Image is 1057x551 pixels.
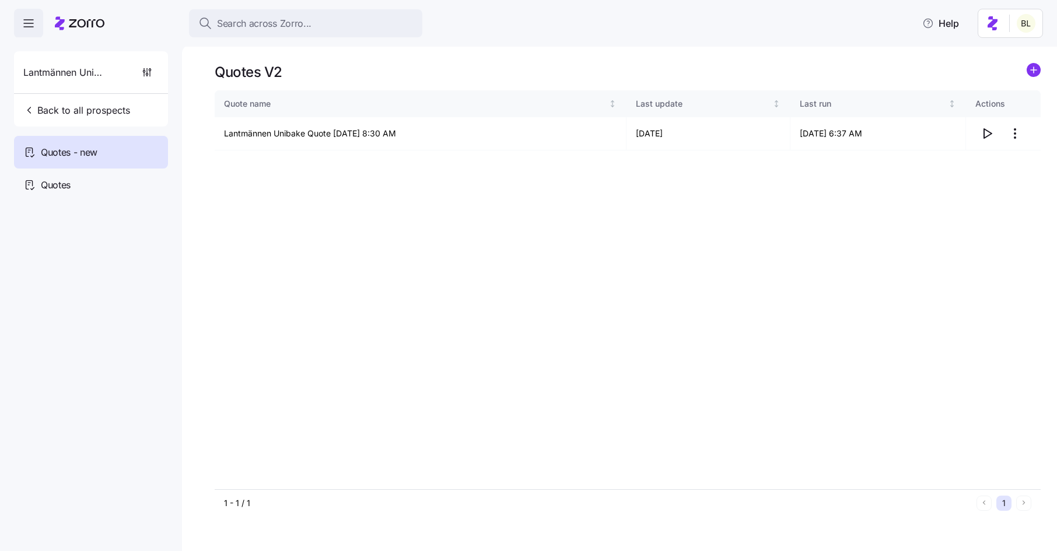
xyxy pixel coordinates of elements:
[800,97,946,110] div: Last run
[922,16,959,30] span: Help
[19,99,135,122] button: Back to all prospects
[790,117,966,150] td: [DATE] 6:37 AM
[1016,496,1031,511] button: Next page
[23,103,130,117] span: Back to all prospects
[14,136,168,169] a: Quotes - new
[977,496,992,511] button: Previous page
[1027,63,1041,81] a: add icon
[975,97,1031,110] div: Actions
[217,16,311,31] span: Search across Zorro...
[1027,63,1041,77] svg: add icon
[996,496,1012,511] button: 1
[636,97,770,110] div: Last update
[189,9,422,37] button: Search across Zorro...
[224,497,972,509] div: 1 - 1 / 1
[608,100,617,108] div: Not sorted
[1017,14,1035,33] img: 2fabda6663eee7a9d0b710c60bc473af
[626,90,790,117] th: Last updateNot sorted
[41,178,71,192] span: Quotes
[790,90,966,117] th: Last runNot sorted
[23,65,107,80] span: Lantmännen Unibake
[215,117,626,150] td: Lantmännen Unibake Quote [DATE] 8:30 AM
[626,117,790,150] td: [DATE]
[948,100,956,108] div: Not sorted
[215,63,282,81] h1: Quotes V2
[224,97,606,110] div: Quote name
[913,12,968,35] button: Help
[41,145,97,160] span: Quotes - new
[772,100,780,108] div: Not sorted
[215,90,626,117] th: Quote nameNot sorted
[14,169,168,201] a: Quotes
